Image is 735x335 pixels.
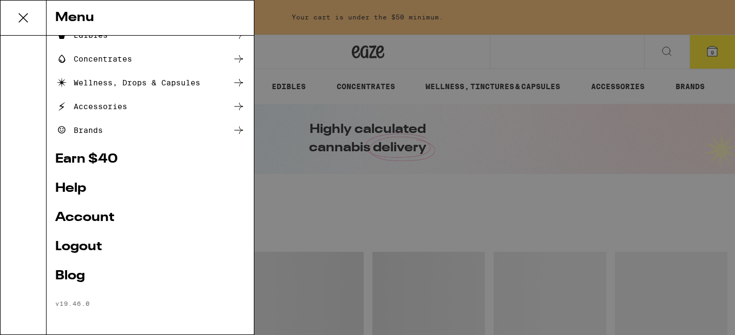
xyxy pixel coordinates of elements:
a: Accessories [55,100,245,113]
img: star.png [41,85,52,96]
img: smile_yellow.png [34,21,76,62]
div: Menu [47,1,254,36]
a: Account [55,211,245,224]
div: Concentrates [55,52,132,65]
span: v 19.46.0 [55,300,90,307]
div: Wellness, Drops & Capsules [55,76,200,89]
div: Refer a friend with [PERSON_NAME] [51,61,182,84]
a: Blog [55,270,245,283]
img: smile_yellow.png [5,14,38,45]
img: Peace.png [515,45,554,79]
a: Earn $ 40 [55,153,245,166]
div: Give $30, Get $40! [49,35,251,57]
div: Brands [55,124,103,137]
img: Vector.png [537,1,592,40]
a: Brands [55,124,245,137]
img: 81f27c5c-57f6-44aa-9514-2feda04d171f.png [391,92,403,104]
button: Redirect to URL [282,39,421,72]
a: Help [55,182,245,195]
div: Our live chat is currently down. For assistance, please email us at [EMAIL_ADDRESS][DOMAIN_NAME] ... [100,8,519,86]
div: Accessories [55,100,127,113]
a: Logout [55,240,245,253]
img: Vector.png [395,1,452,43]
a: Wellness, Drops & Capsules [55,76,245,89]
a: Concentrates [55,52,245,65]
